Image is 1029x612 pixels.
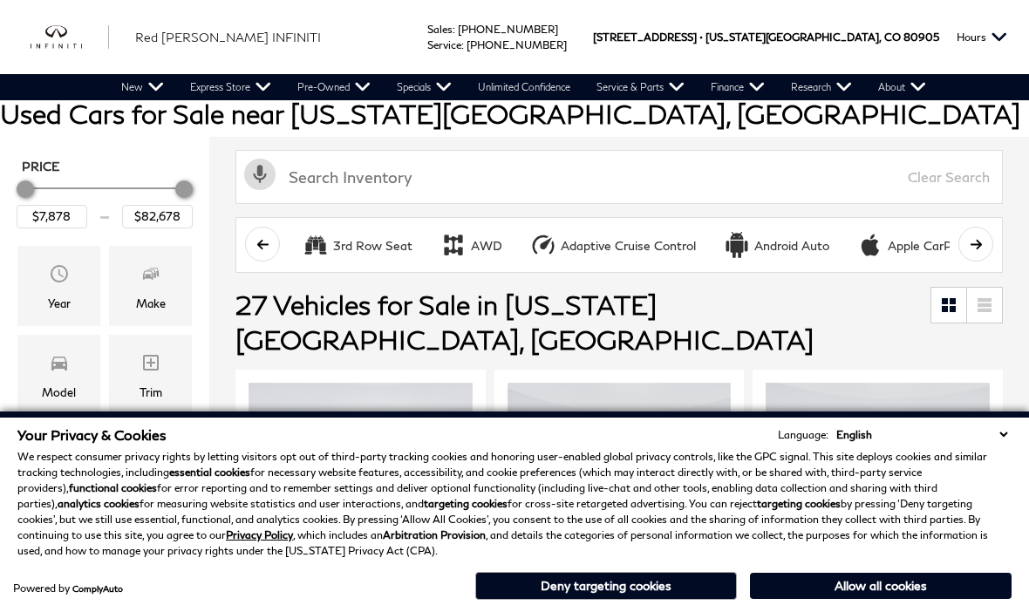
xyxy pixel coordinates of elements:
[109,335,192,415] div: TrimTrim
[465,74,583,100] a: Unlimited Confidence
[22,159,187,174] h5: Price
[109,246,192,326] div: MakeMake
[458,23,558,36] a: [PHONE_NUMBER]
[140,348,161,383] span: Trim
[848,227,978,263] button: Apple CarPlayApple CarPlay
[293,227,422,263] button: 3rd Row Seat3rd Row Seat
[169,466,250,479] strong: essential cookies
[245,227,280,262] button: scroll left
[108,74,177,100] a: New
[58,497,140,510] strong: analytics cookies
[714,227,839,263] button: Android AutoAndroid Auto
[333,238,412,254] div: 3rd Row Seat
[49,348,70,383] span: Model
[427,38,461,51] span: Service
[303,232,329,258] div: 3rd Row Seat
[17,174,193,228] div: Price
[778,430,828,440] div: Language:
[284,74,384,100] a: Pre-Owned
[175,180,193,198] div: Maximum Price
[424,497,508,510] strong: targeting cookies
[140,383,162,402] div: Trim
[31,25,109,49] img: INFINITI
[757,497,841,510] strong: targeting cookies
[832,426,1012,443] select: Language Select
[177,74,284,100] a: Express Store
[475,572,737,600] button: Deny targeting cookies
[530,232,556,258] div: Adaptive Cruise Control
[249,383,473,550] img: 2011 INFINITI G25 X
[48,294,71,313] div: Year
[226,528,293,541] a: Privacy Policy
[427,23,453,36] span: Sales
[17,335,100,415] div: ModelModel
[42,383,76,402] div: Model
[244,159,276,190] svg: Click to toggle on voice search
[766,383,990,550] img: 2022 INFINITI QX80 LUXE
[13,583,123,594] div: Powered by
[17,180,34,198] div: Minimum Price
[958,227,993,262] button: scroll right
[235,150,1003,204] input: Search Inventory
[431,227,512,263] button: AWDAWD
[508,383,732,550] img: 2017 INFINITI QX80 Base
[888,238,968,254] div: Apple CarPlay
[108,74,939,100] nav: Main Navigation
[521,227,705,263] button: Adaptive Cruise ControlAdaptive Cruise Control
[467,38,567,51] a: [PHONE_NUMBER]
[857,232,883,258] div: Apple CarPlay
[698,74,778,100] a: Finance
[593,31,939,44] a: [STREET_ADDRESS] • [US_STATE][GEOGRAPHIC_DATA], CO 80905
[49,259,70,294] span: Year
[17,449,1012,559] p: We respect consumer privacy rights by letting visitors opt out of third-party tracking cookies an...
[17,426,167,443] span: Your Privacy & Cookies
[31,25,109,49] a: infiniti
[235,289,814,355] span: 27 Vehicles for Sale in [US_STATE][GEOGRAPHIC_DATA], [GEOGRAPHIC_DATA]
[383,528,486,541] strong: Arbitration Provision
[754,238,829,254] div: Android Auto
[461,38,464,51] span: :
[750,573,1012,599] button: Allow all cookies
[440,232,467,258] div: AWD
[72,583,123,594] a: ComplyAuto
[69,481,157,494] strong: functional cookies
[561,238,696,254] div: Adaptive Cruise Control
[865,74,939,100] a: About
[778,74,865,100] a: Research
[136,294,166,313] div: Make
[724,232,750,258] div: Android Auto
[471,238,502,254] div: AWD
[453,23,455,36] span: :
[583,74,698,100] a: Service & Parts
[135,30,321,44] span: Red [PERSON_NAME] INFINITI
[140,259,161,294] span: Make
[384,74,465,100] a: Specials
[135,28,321,46] a: Red [PERSON_NAME] INFINITI
[17,246,100,326] div: YearYear
[17,205,87,228] input: Minimum
[122,205,193,228] input: Maximum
